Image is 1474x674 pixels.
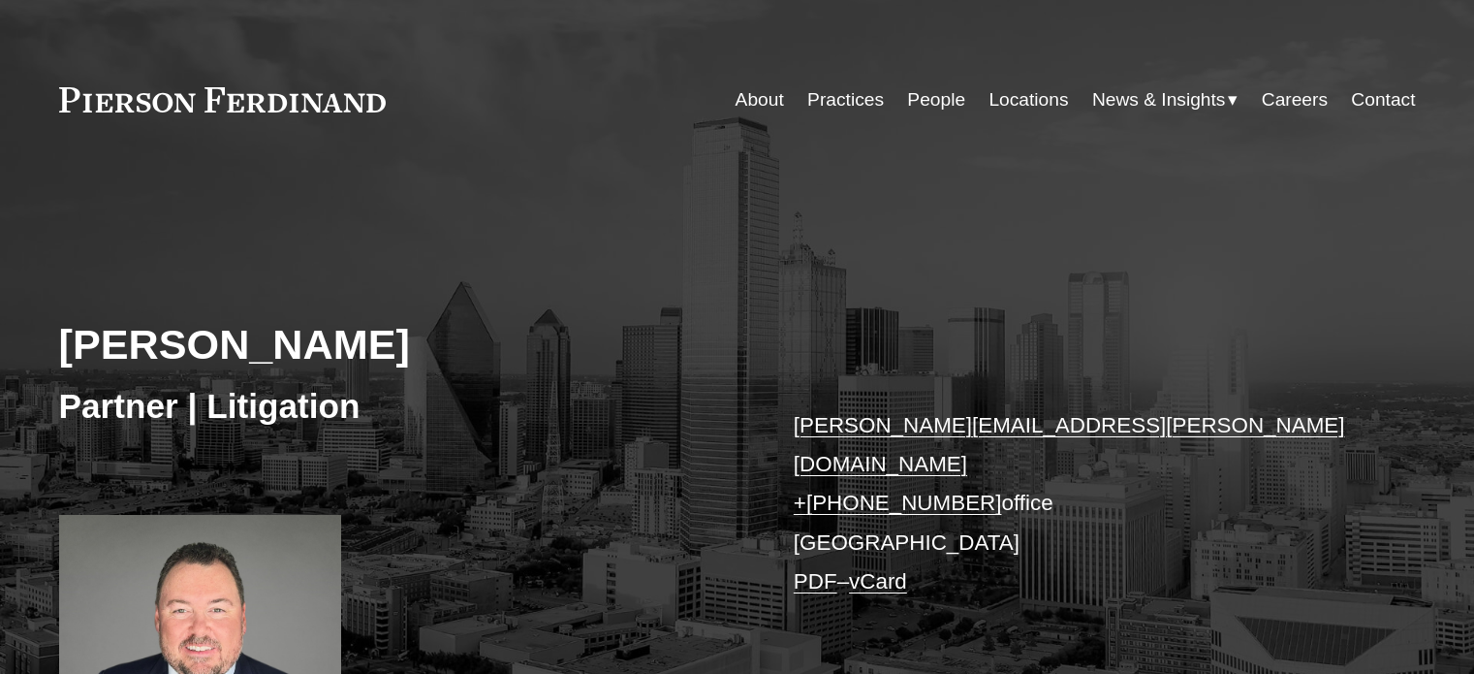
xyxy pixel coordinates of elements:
a: PDF [794,569,837,594]
a: vCard [849,569,907,594]
a: [PERSON_NAME][EMAIL_ADDRESS][PERSON_NAME][DOMAIN_NAME] [794,413,1345,476]
a: About [736,81,784,118]
a: folder dropdown [1092,81,1239,118]
a: + [794,491,806,515]
h2: [PERSON_NAME] [59,319,737,369]
h3: Partner | Litigation [59,385,737,428]
a: Locations [988,81,1068,118]
a: Contact [1351,81,1415,118]
a: People [907,81,965,118]
a: [PHONE_NUMBER] [806,491,1002,515]
a: Careers [1262,81,1328,118]
span: News & Insights [1092,83,1226,117]
a: Practices [807,81,884,118]
p: office [GEOGRAPHIC_DATA] – [794,406,1359,602]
